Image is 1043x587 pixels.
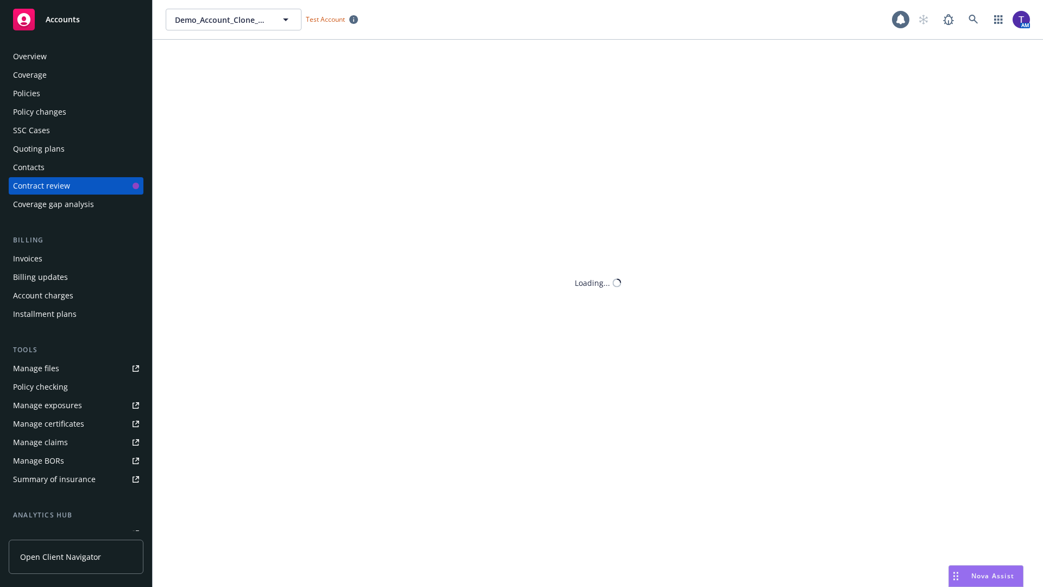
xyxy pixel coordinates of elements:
div: Coverage [13,66,47,84]
div: Manage claims [13,434,68,451]
a: Billing updates [9,268,143,286]
div: Contacts [13,159,45,176]
a: Contract review [9,177,143,195]
span: Test Account [301,14,362,25]
span: Open Client Navigator [20,551,101,563]
span: Nova Assist [971,571,1014,580]
img: photo [1013,11,1030,28]
a: Coverage gap analysis [9,196,143,213]
a: Policy changes [9,103,143,121]
a: Invoices [9,250,143,267]
span: Test Account [306,15,345,24]
div: Installment plans [13,305,77,323]
a: Manage files [9,360,143,377]
a: Manage BORs [9,452,143,470]
a: Quoting plans [9,140,143,158]
a: Policy checking [9,378,143,396]
span: Demo_Account_Clone_QA_CR_Tests_Demo [175,14,269,26]
a: Search [963,9,984,30]
div: Invoices [13,250,42,267]
div: Policy changes [13,103,66,121]
div: Billing [9,235,143,246]
a: Manage claims [9,434,143,451]
div: Billing updates [13,268,68,286]
div: Loading... [575,277,610,289]
a: Overview [9,48,143,65]
div: Manage exposures [13,397,82,414]
div: SSC Cases [13,122,50,139]
a: Summary of insurance [9,471,143,488]
div: Manage files [13,360,59,377]
a: Manage certificates [9,415,143,433]
div: Drag to move [949,566,963,586]
a: Installment plans [9,305,143,323]
div: Contract review [13,177,70,195]
div: Summary of insurance [13,471,96,488]
button: Nova Assist [948,565,1023,587]
a: Loss summary generator [9,525,143,542]
a: Contacts [9,159,143,176]
a: Account charges [9,287,143,304]
div: Policy checking [13,378,68,396]
div: Tools [9,345,143,355]
div: Loss summary generator [13,525,103,542]
div: Overview [13,48,47,65]
a: Coverage [9,66,143,84]
a: Report a Bug [938,9,959,30]
span: Accounts [46,15,80,24]
a: Accounts [9,4,143,35]
div: Policies [13,85,40,102]
div: Account charges [13,287,73,304]
a: Policies [9,85,143,102]
a: Switch app [988,9,1009,30]
button: Demo_Account_Clone_QA_CR_Tests_Demo [166,9,301,30]
div: Quoting plans [13,140,65,158]
div: Manage certificates [13,415,84,433]
div: Analytics hub [9,510,143,521]
a: Start snowing [913,9,934,30]
a: SSC Cases [9,122,143,139]
div: Manage BORs [13,452,64,470]
a: Manage exposures [9,397,143,414]
div: Coverage gap analysis [13,196,94,213]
